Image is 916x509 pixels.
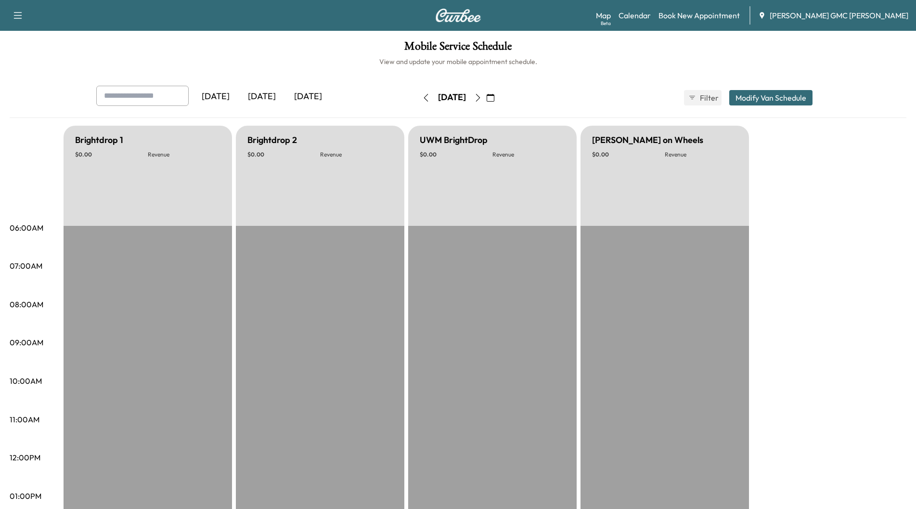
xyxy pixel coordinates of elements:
div: [DATE] [239,86,285,108]
div: [DATE] [193,86,239,108]
div: [DATE] [438,91,466,104]
h5: UWM BrightDrop [420,133,488,147]
p: 06:00AM [10,222,43,234]
p: 10:00AM [10,375,42,387]
p: Revenue [148,151,220,158]
p: 08:00AM [10,299,43,310]
h5: [PERSON_NAME] on Wheels [592,133,703,147]
p: Revenue [492,151,565,158]
p: 11:00AM [10,414,39,425]
h6: View and update your mobile appointment schedule. [10,57,906,66]
h5: Brightdrop 1 [75,133,123,147]
button: Modify Van Schedule [729,90,813,105]
h1: Mobile Service Schedule [10,40,906,57]
p: 09:00AM [10,337,43,348]
a: MapBeta [596,10,611,21]
p: $ 0.00 [247,151,320,158]
span: Filter [700,92,717,104]
p: 07:00AM [10,260,42,272]
p: Revenue [320,151,393,158]
p: 12:00PM [10,452,40,463]
p: $ 0.00 [75,151,148,158]
p: $ 0.00 [420,151,492,158]
div: Beta [601,20,611,27]
img: Curbee Logo [435,9,481,22]
p: Revenue [665,151,737,158]
a: Book New Appointment [658,10,740,21]
span: [PERSON_NAME] GMC [PERSON_NAME] [770,10,908,21]
div: [DATE] [285,86,331,108]
h5: Brightdrop 2 [247,133,297,147]
p: $ 0.00 [592,151,665,158]
p: 01:00PM [10,490,41,502]
button: Filter [684,90,722,105]
a: Calendar [619,10,651,21]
